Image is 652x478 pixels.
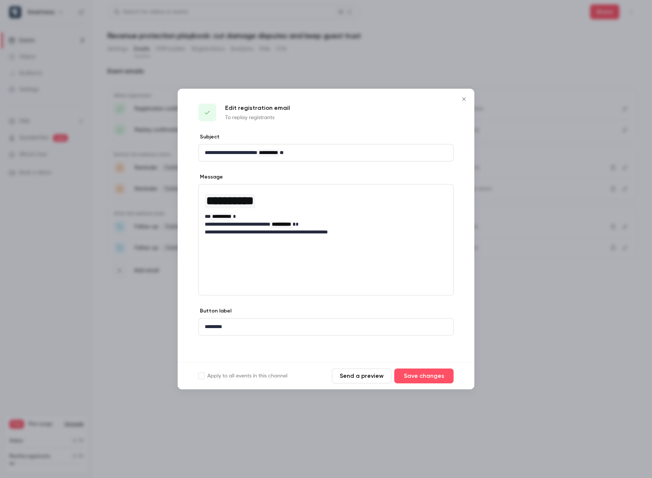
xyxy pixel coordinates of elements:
p: Edit registration email [225,104,290,112]
p: To replay registrants [225,114,290,121]
label: Subject [198,133,220,141]
div: editor [199,144,453,161]
div: editor [199,318,453,335]
label: Button label [198,307,231,315]
button: Close [457,92,471,107]
label: Apply to all events in this channel [198,372,287,380]
button: Send a preview [332,369,391,383]
div: editor [199,184,453,240]
label: Message [198,173,223,181]
button: Save changes [394,369,454,383]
